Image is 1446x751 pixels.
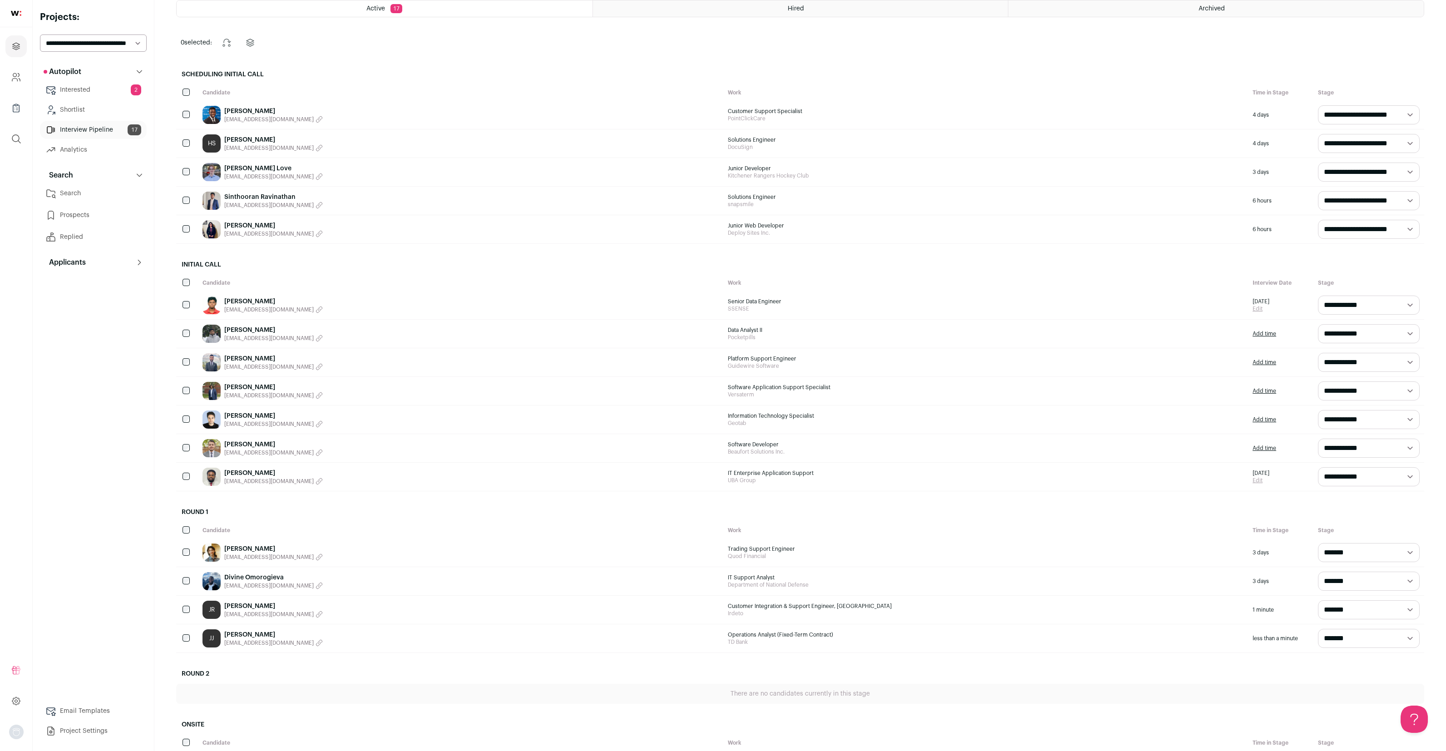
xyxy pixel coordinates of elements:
a: [PERSON_NAME] [224,354,323,363]
span: snapsmile [728,201,1244,208]
a: [PERSON_NAME] [224,135,323,144]
span: IT Support Analyst [728,574,1244,581]
div: Candidate [198,275,723,291]
span: Platform Support Engineer [728,355,1244,362]
button: [EMAIL_ADDRESS][DOMAIN_NAME] [224,230,323,237]
img: 830a0280f59b57fddb62093d7c2a48b3f0c571bc24224d280411f1a8bfe06067.jpg [202,439,221,457]
span: Software Developer [728,441,1244,448]
div: 4 days [1248,129,1313,158]
span: [EMAIL_ADDRESS][DOMAIN_NAME] [224,582,314,589]
div: Time in Stage [1248,735,1313,751]
span: IT Enterprise Application Support [728,469,1244,477]
span: [EMAIL_ADDRESS][DOMAIN_NAME] [224,335,314,342]
span: PointClickCare [728,115,1244,122]
div: JJ [202,629,221,647]
span: [EMAIL_ADDRESS][DOMAIN_NAME] [224,144,314,152]
span: Versaterm [728,391,1244,398]
a: Edit [1253,477,1269,484]
img: c67dcf457b4bae90de926857248700d70fa1222da0fb9a663946051a82e0db9a.jpg [202,410,221,429]
span: 2 [131,84,141,95]
img: wellfound-shorthand-0d5821cbd27db2630d0214b213865d53afaa358527fdda9d0ea32b1df1b89c2c.svg [11,11,21,16]
div: Stage [1313,522,1424,539]
span: Information Technology Specialist [728,412,1244,420]
span: Data Analyst II [728,326,1244,334]
h2: Initial Call [176,255,1424,275]
p: Search [44,170,73,181]
img: 37726d9d10fa6b09945aacb27ec9a3fe0a5051c47880cd21b5a67f37dd4fe7f6.jpg [202,382,221,400]
a: [PERSON_NAME] [224,107,323,116]
h2: Round 1 [176,502,1424,522]
a: Shortlist [40,101,147,119]
div: Time in Stage [1248,522,1313,539]
a: Interested2 [40,81,147,99]
div: Stage [1313,84,1424,101]
span: [EMAIL_ADDRESS][DOMAIN_NAME] [224,306,314,313]
div: Stage [1313,735,1424,751]
span: Junior Developer [728,165,1244,172]
span: 17 [128,124,141,135]
div: There are no candidates currently in this stage [176,684,1424,704]
span: TD Bank [728,638,1244,646]
p: Applicants [44,257,86,268]
span: Department of National Defense [728,581,1244,588]
a: Projects [5,35,27,57]
div: Candidate [198,522,723,539]
span: [EMAIL_ADDRESS][DOMAIN_NAME] [224,478,314,485]
span: Operations Analyst (Fixed-Term Contract) [728,631,1244,638]
a: Search [40,184,147,203]
span: Hired [788,5,804,12]
span: [EMAIL_ADDRESS][DOMAIN_NAME] [224,392,314,399]
span: [EMAIL_ADDRESS][DOMAIN_NAME] [224,363,314,371]
img: 9a638fe11f2512c5e383cc5039701ae9ca2355f7866afaaf905318ea09deda64.jpg [202,163,221,181]
h2: Projects: [40,11,147,24]
div: Work [723,522,1249,539]
span: Pocketpills [728,334,1244,341]
div: 6 hours [1248,187,1313,215]
a: JR [202,601,221,619]
h2: Round 2 [176,664,1424,684]
button: [EMAIL_ADDRESS][DOMAIN_NAME] [224,449,323,456]
button: [EMAIL_ADDRESS][DOMAIN_NAME] [224,335,323,342]
button: Autopilot [40,63,147,81]
span: [EMAIL_ADDRESS][DOMAIN_NAME] [224,202,314,209]
button: Open dropdown [9,725,24,739]
span: [EMAIL_ADDRESS][DOMAIN_NAME] [224,553,314,561]
iframe: Help Scout Beacon - Open [1401,706,1428,733]
a: Edit [1253,305,1269,312]
span: Solutions Engineer [728,193,1244,201]
a: [PERSON_NAME] [224,440,323,449]
span: [EMAIL_ADDRESS][DOMAIN_NAME] [224,449,314,456]
a: Add time [1253,387,1276,395]
span: [DATE] [1253,469,1269,477]
button: Search [40,166,147,184]
span: Quod Financial [728,553,1244,560]
p: Autopilot [44,66,81,77]
div: Stage [1313,275,1424,291]
img: f04666fd345fdba96e870f6e8b5a41a8205c4345c611f5675e8314226d33c5d5.jpg [202,296,221,314]
span: Kitchener Rangers Hockey Club [728,172,1244,179]
button: [EMAIL_ADDRESS][DOMAIN_NAME] [224,306,323,313]
button: Applicants [40,253,147,272]
img: f3ffaad0d603b19ebc100270aa369a4ef3d27e08452cb50b451537821947b514.jpg [202,468,221,486]
img: d462e36b89d741590a7b2b086fac2dfa7592e005d47afd674853fa82ff350ca9.jpg [202,572,221,590]
a: [PERSON_NAME] [224,221,323,230]
div: Work [723,275,1249,291]
a: Project Settings [40,722,147,740]
span: Senior Data Engineer [728,298,1244,305]
span: [EMAIL_ADDRESS][DOMAIN_NAME] [224,639,314,647]
div: Time in Stage [1248,84,1313,101]
span: Irdeto [728,610,1244,617]
a: [PERSON_NAME] [224,544,323,553]
div: Interview Date [1248,275,1313,291]
span: [EMAIL_ADDRESS][DOMAIN_NAME] [224,420,314,428]
img: nopic.png [9,725,24,739]
span: Solutions Engineer [728,136,1244,143]
a: [PERSON_NAME] [224,411,323,420]
span: 0 [181,40,184,46]
span: Geotab [728,420,1244,427]
span: [EMAIL_ADDRESS][DOMAIN_NAME] [224,611,314,618]
div: HS [202,134,221,153]
button: [EMAIL_ADDRESS][DOMAIN_NAME] [224,582,323,589]
button: [EMAIL_ADDRESS][DOMAIN_NAME] [224,478,323,485]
